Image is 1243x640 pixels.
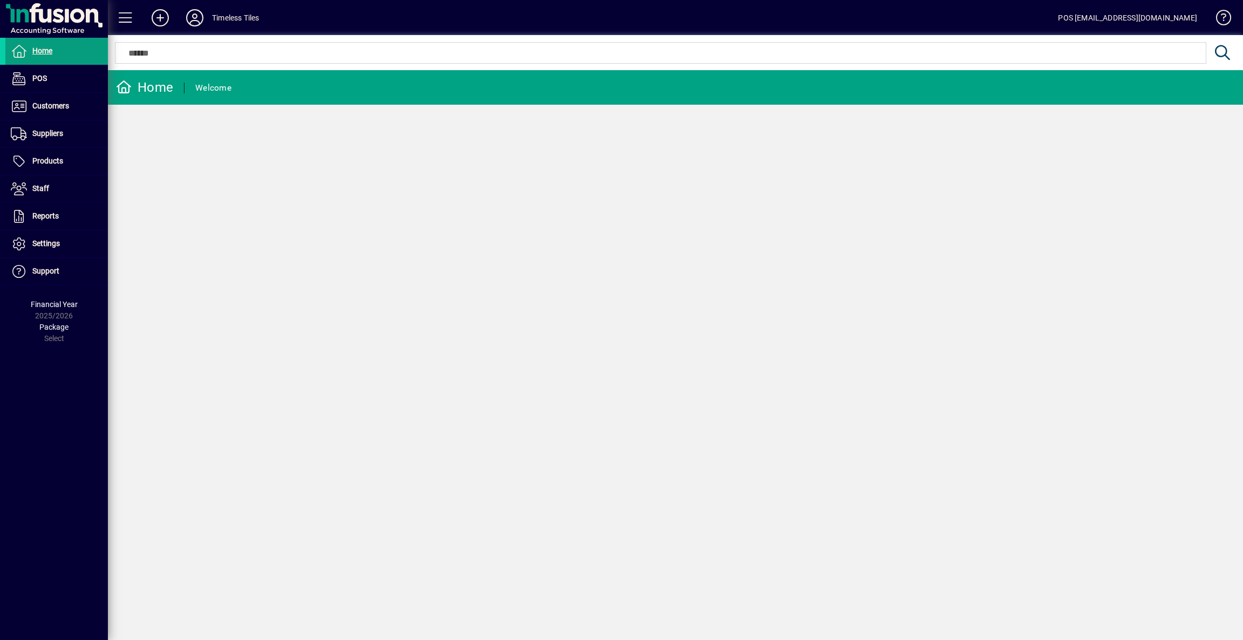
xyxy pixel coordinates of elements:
[32,74,47,83] span: POS
[116,79,173,96] div: Home
[5,175,108,202] a: Staff
[5,203,108,230] a: Reports
[1058,9,1197,26] div: POS [EMAIL_ADDRESS][DOMAIN_NAME]
[32,267,59,275] span: Support
[32,101,69,110] span: Customers
[195,79,231,97] div: Welcome
[32,212,59,220] span: Reports
[39,323,69,331] span: Package
[5,120,108,147] a: Suppliers
[5,258,108,285] a: Support
[31,300,78,309] span: Financial Year
[5,65,108,92] a: POS
[1208,2,1230,37] a: Knowledge Base
[177,8,212,28] button: Profile
[143,8,177,28] button: Add
[5,148,108,175] a: Products
[32,239,60,248] span: Settings
[212,9,259,26] div: Timeless Tiles
[5,93,108,120] a: Customers
[32,46,52,55] span: Home
[32,184,49,193] span: Staff
[32,129,63,138] span: Suppliers
[5,230,108,257] a: Settings
[32,156,63,165] span: Products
